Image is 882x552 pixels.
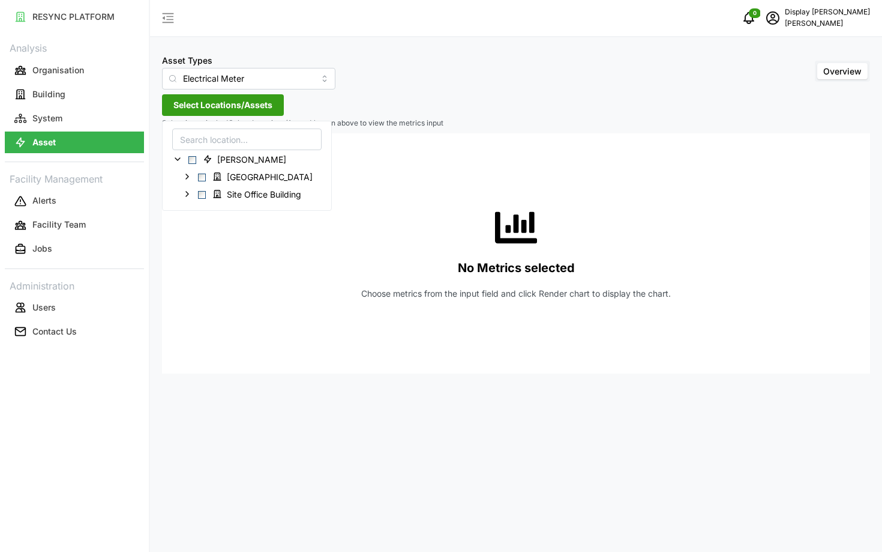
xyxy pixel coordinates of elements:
button: System [5,108,144,129]
p: Asset [32,136,56,148]
span: Site Office Building [227,189,301,201]
a: Contact Us [5,320,144,344]
a: Asset [5,130,144,154]
a: Alerts [5,189,144,213]
div: Select Locations/Assets [162,121,332,211]
button: notifications [737,6,761,30]
span: [GEOGRAPHIC_DATA] [227,171,313,183]
span: Chuan Lim [198,152,295,166]
p: Contact Us [32,326,77,338]
button: Jobs [5,238,144,260]
span: Select Locations/Assets [173,95,272,115]
button: Building [5,83,144,105]
p: Choose metrics from the input field and click Render chart to display the chart. [361,288,671,300]
p: Facility Management [5,169,144,187]
span: [PERSON_NAME] [217,154,286,166]
p: Alerts [32,195,56,207]
button: Organisation [5,59,144,81]
p: Building [32,88,65,100]
button: Contact Us [5,321,144,342]
button: Asset [5,132,144,153]
a: Users [5,296,144,320]
a: Jobs [5,237,144,261]
p: Display [PERSON_NAME] [785,7,870,18]
a: RESYNC PLATFORM [5,5,144,29]
p: Administration [5,276,144,294]
a: Building [5,82,144,106]
a: Facility Team [5,213,144,237]
button: Alerts [5,190,144,212]
p: No Metrics selected [458,258,575,278]
span: Dormitory Building [208,169,321,184]
a: Organisation [5,58,144,82]
p: Users [32,302,56,314]
button: Users [5,297,144,318]
span: Overview [823,66,862,76]
p: Select items in the 'Select Locations/Assets' button above to view the metrics input [162,118,870,129]
p: System [32,112,62,124]
span: Select Chuan Lim [188,156,196,164]
p: [PERSON_NAME] [785,18,870,29]
p: Jobs [32,243,52,255]
a: System [5,106,144,130]
button: schedule [761,6,785,30]
p: Facility Team [32,219,86,231]
label: Asset Types [162,54,212,67]
button: Facility Team [5,214,144,236]
span: 0 [753,9,757,17]
p: RESYNC PLATFORM [32,11,115,23]
input: Search location... [172,129,322,150]
button: RESYNC PLATFORM [5,6,144,28]
span: Select Dormitory Building [198,174,206,181]
p: Analysis [5,38,144,56]
span: Site Office Building [208,187,310,201]
button: Select Locations/Assets [162,94,284,116]
span: Select Site Office Building [198,190,206,198]
p: Organisation [32,64,84,76]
